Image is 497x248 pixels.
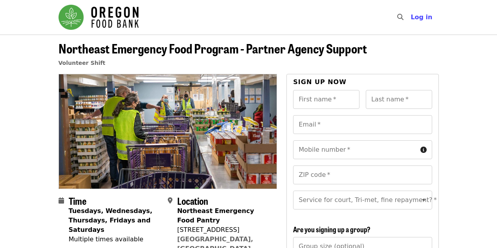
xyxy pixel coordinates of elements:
[408,8,414,27] input: Search
[177,207,254,224] strong: Northeast Emergency Food Pantry
[293,140,417,159] input: Mobile number
[168,197,172,204] i: map-marker-alt icon
[293,165,432,184] input: ZIP code
[69,235,161,244] div: Multiple times available
[59,60,106,66] a: Volunteer Shift
[69,207,152,233] strong: Tuesdays, Wednesdays, Thursdays, Fridays and Saturdays
[59,5,139,30] img: Oregon Food Bank - Home
[397,13,403,21] i: search icon
[59,197,64,204] i: calendar icon
[420,146,427,154] i: circle-info icon
[411,13,432,21] span: Log in
[293,78,347,86] span: Sign up now
[366,90,432,109] input: Last name
[177,194,208,208] span: Location
[293,224,370,234] span: Are you signing up a group?
[177,225,271,235] div: [STREET_ADDRESS]
[418,195,429,206] button: Open
[69,194,86,208] span: Time
[293,90,359,109] input: First name
[59,39,367,57] span: Northeast Emergency Food Program - Partner Agency Support
[293,115,432,134] input: Email
[404,9,438,25] button: Log in
[59,74,277,188] img: Northeast Emergency Food Program - Partner Agency Support organized by Oregon Food Bank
